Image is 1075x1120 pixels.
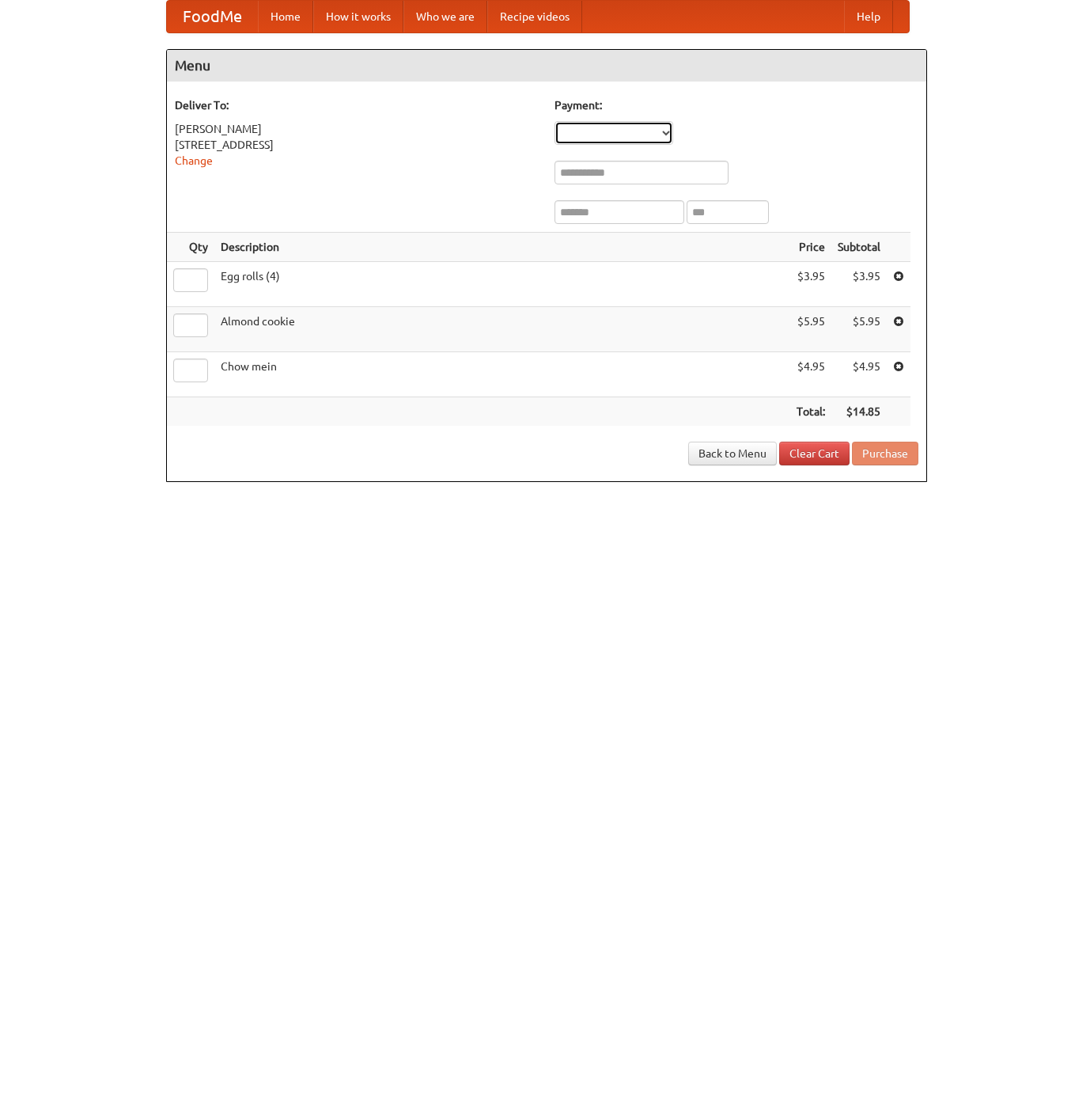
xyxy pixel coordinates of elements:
h5: Deliver To: [175,97,539,113]
th: $14.85 [831,397,887,427]
th: Price [790,233,831,262]
a: How it works [313,1,403,32]
td: $3.95 [790,262,831,307]
a: Back to Menu [688,442,777,465]
h5: Payment: [555,97,918,113]
div: [STREET_ADDRESS] [175,137,539,153]
th: Total: [790,397,831,427]
a: Recipe videos [487,1,582,32]
td: $4.95 [790,352,831,397]
a: Clear Cart [779,442,850,465]
td: $5.95 [790,307,831,352]
a: FoodMe [167,1,258,32]
td: Egg rolls (4) [214,262,790,307]
a: Who we are [403,1,487,32]
a: Home [258,1,313,32]
th: Description [214,233,790,262]
div: [PERSON_NAME] [175,121,539,137]
button: Purchase [852,442,918,465]
td: $3.95 [831,262,887,307]
th: Subtotal [831,233,887,262]
td: $4.95 [831,352,887,397]
th: Qty [167,233,214,262]
td: Almond cookie [214,307,790,352]
a: Change [175,154,213,167]
td: $5.95 [831,307,887,352]
h4: Menu [167,50,926,82]
a: Help [844,1,893,32]
td: Chow mein [214,352,790,397]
